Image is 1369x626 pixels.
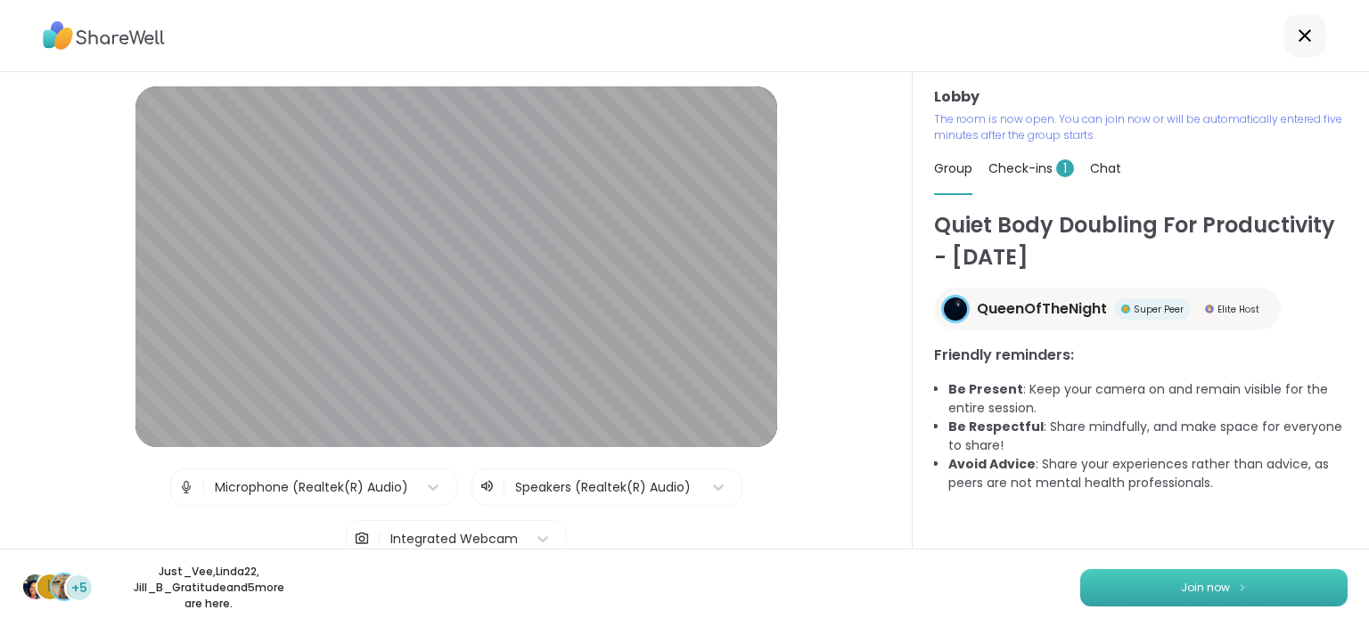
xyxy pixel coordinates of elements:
[977,298,1107,320] span: QueenOfTheNight
[1134,303,1184,316] span: Super Peer
[1237,582,1248,592] img: ShareWell Logomark
[47,575,53,598] span: L
[1090,159,1121,177] span: Chat
[948,380,1023,398] b: Be Present
[944,297,967,321] img: QueenOfTheNight
[390,530,518,549] div: Integrated Webcam
[1056,159,1074,177] span: 1
[71,579,87,598] span: +5
[934,111,1348,143] p: The room is now open. You can join now or will be automatically entered five minutes after the gr...
[1121,305,1130,313] img: Super Peer
[1205,305,1214,313] img: Elite Host
[948,455,1348,492] li: : Share your experiences rather than advice, as peers are not mental health professionals.
[1217,303,1259,316] span: Elite Host
[201,469,206,505] span: |
[934,159,972,177] span: Group
[502,476,506,498] span: |
[1080,569,1348,606] button: Join now
[109,564,308,612] p: Just_Vee , Linda22 , Jill_B_Gratitude and 5 more are here.
[23,574,48,599] img: Just_Vee
[948,418,1348,455] li: : Share mindfully, and make space for everyone to share!
[934,345,1348,366] h3: Friendly reminders:
[354,521,370,557] img: Camera
[934,209,1348,273] h1: Quiet Body Doubling For Productivity - [DATE]
[1181,580,1230,596] span: Join now
[948,380,1348,418] li: : Keep your camera on and remain visible for the entire session.
[934,288,1281,330] a: QueenOfTheNightQueenOfTheNightSuper PeerSuper PeerElite HostElite Host
[215,478,408,497] div: Microphone (Realtek(R) Audio)
[934,86,1348,108] h3: Lobby
[52,574,77,599] img: Jill_B_Gratitude
[948,455,1036,473] b: Avoid Advice
[948,418,1044,435] b: Be Respectful
[377,521,381,557] span: |
[43,15,165,56] img: ShareWell Logo
[178,469,194,505] img: Microphone
[988,159,1074,177] span: Check-ins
